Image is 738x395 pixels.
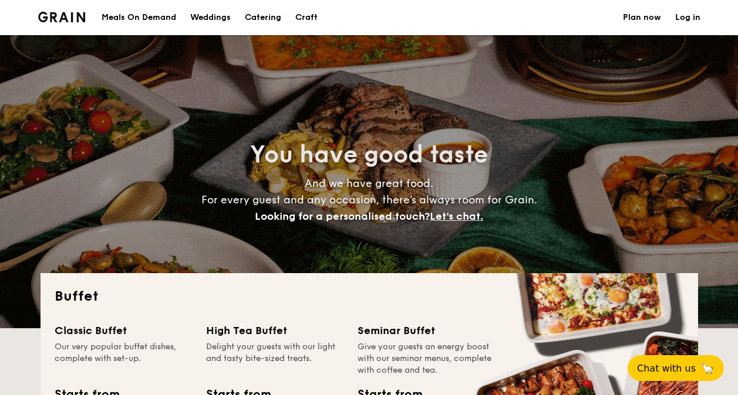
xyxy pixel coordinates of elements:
[628,355,724,381] button: Chat with us🦙
[250,141,488,169] span: You have good taste
[255,210,430,223] span: Looking for a personalised touch?
[201,177,537,223] span: And we have great food. For every guest and any occasion, there’s always room for Grain.
[206,322,343,339] div: High Tea Buffet
[358,322,495,339] div: Seminar Buffet
[637,363,696,374] span: Chat with us
[700,362,715,375] span: 🦙
[55,341,192,376] div: Our very popular buffet dishes, complete with set-up.
[206,341,343,376] div: Delight your guests with our light and tasty bite-sized treats.
[55,322,192,339] div: Classic Buffet
[38,12,86,22] a: Logotype
[430,210,483,223] span: Let's chat.
[358,341,495,376] div: Give your guests an energy boost with our seminar menus, complete with coffee and tea.
[55,287,684,306] h2: Buffet
[38,12,86,22] img: Grain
